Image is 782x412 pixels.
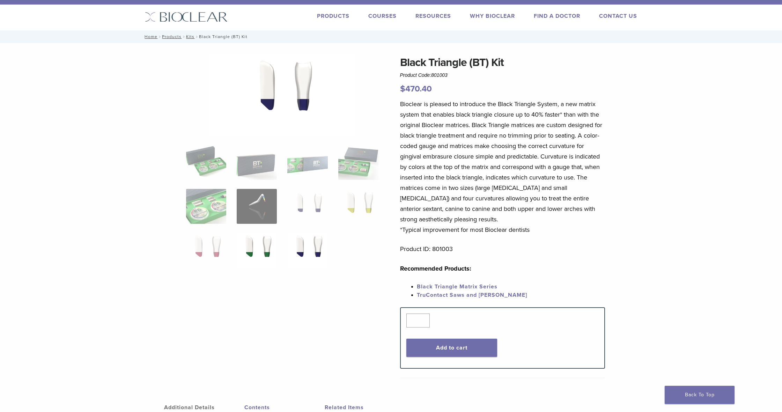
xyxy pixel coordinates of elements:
a: Why Bioclear [470,13,515,20]
img: Bioclear [145,12,228,22]
img: Black Triangle (BT) Kit - Image 11 [287,233,327,268]
span: / [194,35,199,38]
h1: Black Triangle (BT) Kit [400,54,605,71]
strong: Recommended Products: [400,265,471,272]
img: Black Triangle (BT) Kit - Image 11 [210,54,355,136]
img: Black Triangle (BT) Kit - Image 3 [287,145,327,180]
span: 801003 [431,72,448,78]
p: Product ID: 801003 [400,244,605,254]
span: Product Code: [400,72,448,78]
bdi: 470.40 [400,84,432,94]
img: Black Triangle (BT) Kit - Image 9 [186,233,226,268]
a: Courses [368,13,397,20]
img: Black Triangle (BT) Kit - Image 4 [338,145,378,180]
a: Products [162,34,182,39]
img: Black Triangle (BT) Kit - Image 7 [287,189,327,224]
a: Resources [415,13,451,20]
a: Contact Us [599,13,637,20]
a: Home [142,34,157,39]
span: $ [400,84,405,94]
img: Black Triangle (BT) Kit - Image 10 [237,233,277,268]
a: Kits [186,34,194,39]
img: Black Triangle (BT) Kit - Image 2 [237,145,277,180]
img: Black Triangle (BT) Kit - Image 8 [338,189,378,224]
a: Black Triangle Matrix Series [417,283,497,290]
button: Add to cart [406,339,497,357]
span: / [157,35,162,38]
img: Black Triangle (BT) Kit - Image 6 [237,189,277,224]
a: Back To Top [665,386,735,404]
p: Bioclear is pleased to introduce the Black Triangle System, a new matrix system that enables blac... [400,99,605,235]
a: TruContact Saws and [PERSON_NAME] [417,292,527,299]
span: / [182,35,186,38]
img: Black Triangle (BT) Kit - Image 5 [186,189,226,224]
a: Products [317,13,349,20]
nav: Black Triangle (BT) Kit [140,30,642,43]
img: Intro-Black-Triangle-Kit-6-Copy-e1548792917662-324x324.jpg [186,145,226,180]
a: Find A Doctor [534,13,580,20]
